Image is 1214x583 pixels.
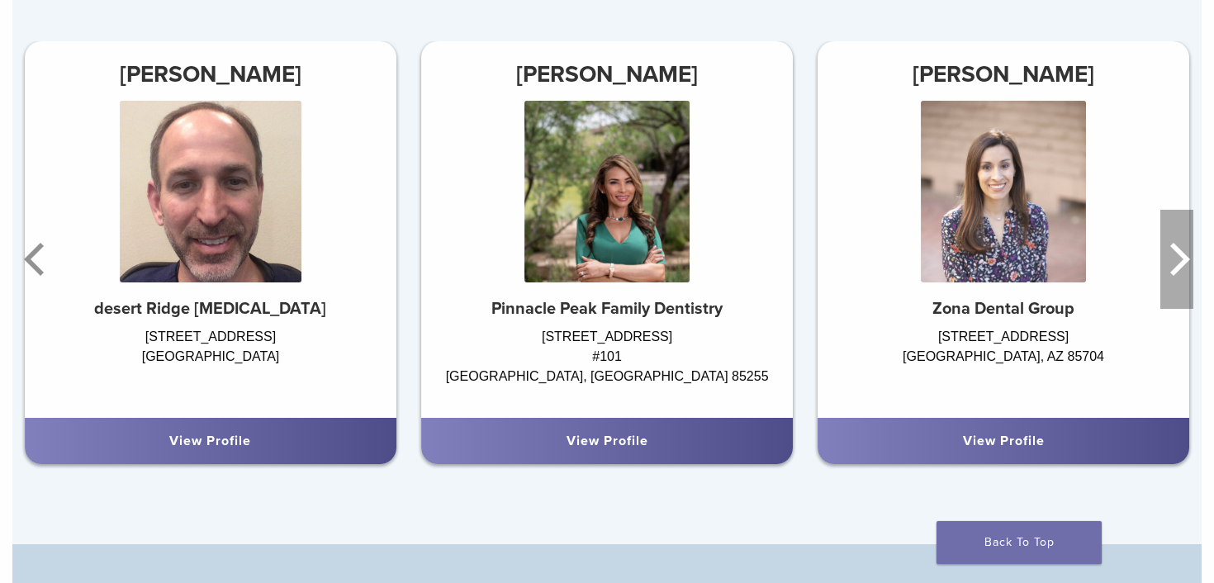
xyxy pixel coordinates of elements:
h3: [PERSON_NAME] [25,55,396,94]
a: View Profile [963,433,1045,449]
strong: Zona Dental Group [932,299,1074,319]
h3: [PERSON_NAME] [421,55,793,94]
h3: [PERSON_NAME] [818,55,1189,94]
button: Previous [21,210,54,309]
div: [STREET_ADDRESS] #101 [GEOGRAPHIC_DATA], [GEOGRAPHIC_DATA] 85255 [421,327,793,401]
div: [STREET_ADDRESS] [GEOGRAPHIC_DATA] [25,327,396,401]
strong: desert Ridge [MEDICAL_DATA] [94,299,326,319]
div: [STREET_ADDRESS] [GEOGRAPHIC_DATA], AZ 85704 [818,327,1189,401]
img: Dr. Sara Garcia [921,101,1086,282]
img: Dr. Sara Vizcarra [524,101,690,282]
strong: Pinnacle Peak Family Dentistry [491,299,723,319]
a: View Profile [567,433,648,449]
img: Dr. Greg Libby [120,101,301,282]
a: View Profile [169,433,251,449]
button: Next [1160,210,1193,309]
a: Back To Top [937,521,1102,564]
